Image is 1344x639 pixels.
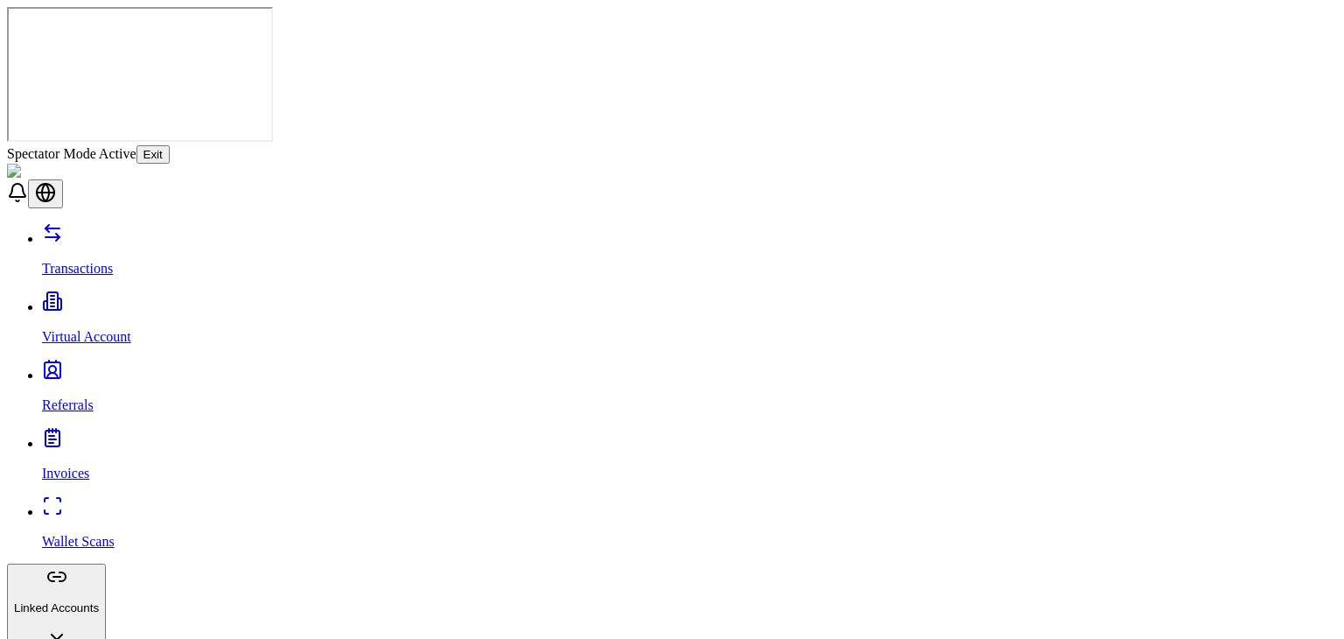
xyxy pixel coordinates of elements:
[42,329,1337,345] p: Virtual Account
[42,436,1337,481] a: Invoices
[7,164,111,179] img: ShieldPay Logo
[42,261,1337,277] p: Transactions
[7,146,136,161] span: Spectator Mode Active
[42,231,1337,277] a: Transactions
[136,145,170,164] button: Exit
[42,368,1337,413] a: Referrals
[14,601,99,614] p: Linked Accounts
[42,534,1337,550] p: Wallet Scans
[42,299,1337,345] a: Virtual Account
[42,466,1337,481] p: Invoices
[42,504,1337,550] a: Wallet Scans
[42,397,1337,413] p: Referrals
